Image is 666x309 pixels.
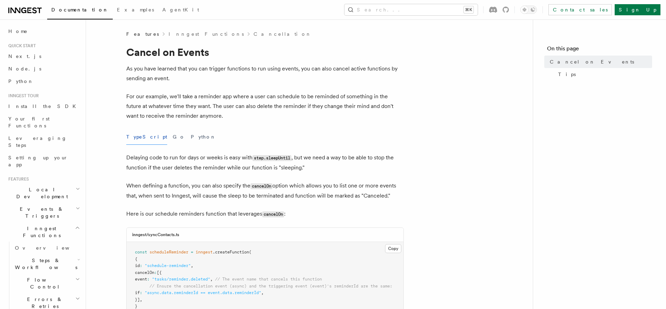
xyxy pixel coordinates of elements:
[261,290,264,295] span: ,
[196,250,213,254] span: inngest
[250,183,272,189] code: cancelOn
[385,244,401,253] button: Copy
[464,6,473,13] kbd: ⌘K
[150,250,188,254] span: scheduleReminder
[520,6,537,14] button: Toggle dark mode
[12,257,77,271] span: Steps & Workflows
[117,7,154,12] span: Examples
[162,7,199,12] span: AgentKit
[254,31,312,37] a: Cancellation
[140,290,142,295] span: :
[547,56,652,68] a: Cancel on Events
[191,129,216,145] button: Python
[12,242,82,254] a: Overview
[6,206,76,219] span: Events & Triggers
[8,28,28,35] span: Home
[150,284,392,289] span: // Ensure the cancellation event (async) and the triggering event (event)'s reminderId are the same:
[550,58,634,65] span: Cancel on Events
[47,2,113,19] a: Documentation
[135,277,147,282] span: event
[126,46,404,58] h1: Cancel on Events
[253,155,291,161] code: step.sleepUntil
[8,103,80,109] span: Install the SDK
[145,263,191,268] span: "schedule-reminder"
[558,71,576,78] span: Tips
[615,4,660,15] a: Sign Up
[140,263,142,268] span: :
[8,155,68,167] span: Setting up your app
[8,53,41,59] span: Next.js
[126,64,404,83] p: As you have learned that you can trigger functions to run using events, you can also cancel activ...
[548,4,612,15] a: Contact sales
[555,68,652,81] a: Tips
[6,151,82,171] a: Setting up your app
[157,270,162,275] span: [{
[344,4,478,15] button: Search...⌘K
[147,277,150,282] span: :
[12,276,75,290] span: Flow Control
[6,43,36,49] span: Quick start
[145,290,261,295] span: "async.data.reminderId == event.data.reminderId"
[6,222,82,242] button: Inngest Functions
[135,297,140,302] span: }]
[12,274,82,293] button: Flow Control
[6,225,75,239] span: Inngest Functions
[12,254,82,274] button: Steps & Workflows
[6,176,29,182] span: Features
[249,250,251,254] span: (
[15,245,86,251] span: Overview
[126,153,404,173] p: Delaying code to run for days or weeks is easy with , but we need a way to be able to stop the fu...
[132,232,179,237] h3: inngest/syncContacts.ts
[6,62,82,75] a: Node.js
[169,31,244,37] a: Inngest Functions
[6,132,82,151] a: Leveraging Steps
[6,75,82,87] a: Python
[6,203,82,222] button: Events & Triggers
[113,2,158,19] a: Examples
[158,2,203,19] a: AgentKit
[173,129,185,145] button: Go
[135,304,137,309] span: }
[135,257,137,261] span: {
[6,93,39,99] span: Inngest tour
[6,112,82,132] a: Your first Functions
[6,100,82,112] a: Install the SDK
[8,66,41,72] span: Node.js
[126,92,404,121] p: For our example, we'll take a reminder app where a user can schedule to be reminded of something ...
[210,277,213,282] span: ,
[154,270,157,275] span: :
[6,183,82,203] button: Local Development
[8,78,34,84] span: Python
[8,116,50,128] span: Your first Functions
[51,7,109,12] span: Documentation
[140,297,142,302] span: ,
[215,277,322,282] span: // The event name that cancels this function
[191,250,193,254] span: =
[6,50,82,62] a: Next.js
[135,250,147,254] span: const
[135,270,154,275] span: cancelOn
[213,250,249,254] span: .createFunction
[126,129,167,145] button: TypeScript
[262,211,284,217] code: cancelOn
[152,277,210,282] span: "tasks/reminder.deleted"
[6,25,82,37] a: Home
[126,209,404,219] p: Here is our schedule reminders function that leverages :
[135,290,140,295] span: if
[547,44,652,56] h4: On this page
[135,263,140,268] span: id
[8,135,67,148] span: Leveraging Steps
[6,186,76,200] span: Local Development
[126,31,159,37] span: Features
[191,263,193,268] span: ,
[126,181,404,201] p: When defining a function, you can also specify the option which allows you to list one or more ev...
